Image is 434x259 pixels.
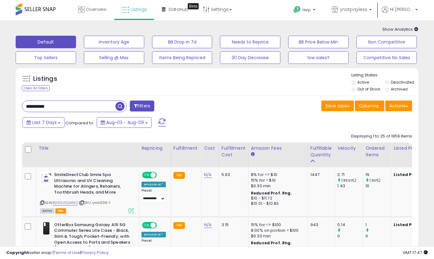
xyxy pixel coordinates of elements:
[204,172,212,178] a: N/A
[288,51,349,64] button: low sales?
[86,6,106,13] span: Overview
[365,183,391,189] div: 10
[106,119,144,126] span: Aug-03 - Aug-09
[365,233,391,239] div: 0
[33,75,57,83] h5: Listings
[251,201,303,206] div: $10.01 - $10.83
[141,182,166,187] div: Amazon AI *
[141,232,166,237] div: Amazon AI *
[79,200,110,205] span: | SKU: ymb506-1
[53,200,78,205] a: B085VG2MM2
[251,240,292,246] b: Reduced Prof. Rng.
[251,145,305,152] div: Amazon Fees
[188,3,199,9] div: Tooltip anchor
[310,222,330,228] div: 943
[251,246,303,251] div: $10 - $10.90
[337,233,363,239] div: 0
[97,117,152,128] button: Aug-03 - Aug-09
[54,250,80,256] a: Terms of Use
[169,6,188,13] span: DataHub
[40,208,54,214] span: All listings currently available for purchase on Amazon
[357,86,380,92] label: Out of Stock
[6,250,109,256] div: seller snap | |
[391,86,408,92] label: Archived
[152,51,212,64] button: Items Being Repriced
[365,222,391,228] div: 1
[141,239,166,253] div: Preset:
[356,36,417,48] button: Non Competitive
[355,101,384,111] button: Columns
[340,6,367,13] span: ynotpayless
[222,172,243,178] div: 5.63
[288,36,349,48] button: BB Price Below Min
[293,6,301,13] i: Get Help
[222,145,246,158] div: Fulfillment Cost
[54,222,130,253] b: OtterBox Samsung Galaxy A15 5G Commuter Series Lite Case - Black, Slim & Tough, Pocket-Friendly, ...
[337,183,363,189] div: 1.43
[394,172,422,178] b: Listed Price:
[337,145,360,152] div: Velocity
[351,133,412,139] div: Displaying 1 to 25 of 1959 items
[141,189,166,203] div: Preset:
[141,145,168,152] div: Repricing
[310,172,330,178] div: 1447
[222,222,243,228] div: 3.15
[251,152,255,157] small: Amazon Fees.
[337,222,363,228] div: 0.14
[370,178,380,183] small: (90%)
[403,250,428,256] span: 2025-08-17 17:47 GMT
[23,117,64,128] button: Last 7 Days
[390,6,413,13] span: Hi [PERSON_NAME]
[251,183,303,189] div: $0.30 min
[81,250,109,256] a: Privacy Policy
[365,172,391,178] div: 19
[337,172,363,178] div: 2.71
[365,145,388,158] div: Ordered Items
[251,228,303,233] div: 8.00% on portion > $100
[6,250,29,256] strong: Copyright
[84,36,144,48] button: Inventory Age
[131,6,147,13] span: Listings
[152,36,212,48] button: BB Drop in 7d
[143,173,151,178] span: ON
[220,51,280,64] button: 30 Day Decrease
[173,145,199,152] div: Fulfillment
[303,7,311,13] span: Help
[143,222,151,228] span: ON
[382,6,418,20] a: Hi [PERSON_NAME]
[251,222,303,228] div: 15% for <= $100
[356,51,417,64] button: Competitive No Sales
[385,101,412,111] button: Actions
[156,222,166,228] span: OFF
[156,173,166,178] span: OFF
[251,196,303,201] div: $10 - $11.72
[310,145,332,158] div: Fulfillable Quantity
[357,80,369,85] label: Active
[173,172,185,179] small: FBA
[54,172,130,197] b: SmileDirectClub Smile Spa Ultrasonic and UV Cleaning Machine for Alingers, Retainers, Toothbrush ...
[16,51,76,64] button: Top Sellers
[22,85,50,91] div: Clear All Filters
[220,36,280,48] button: Needs to Reprice
[251,190,292,196] b: Reduced Prof. Rng.
[394,222,422,228] b: Listed Price:
[38,145,136,152] div: Title
[251,172,303,178] div: 8% for <= $10
[351,72,418,78] p: Listing States:
[65,120,94,126] span: Compared to:
[288,1,322,20] a: Help
[251,178,303,183] div: 15% for > $10
[130,101,154,111] button: Filters
[321,101,354,111] button: Save View
[341,178,356,183] small: (89.51%)
[40,172,53,184] img: 41cq67pic1L._SL40_.jpg
[204,145,216,152] div: Cost
[40,172,134,213] div: ASIN:
[359,103,379,109] span: Columns
[391,80,414,85] label: Deactivated
[32,119,57,126] span: Last 7 Days
[382,26,418,32] span: Show Analytics
[55,208,66,214] span: FBA
[84,51,144,64] button: Selling @ Max
[173,222,185,229] small: FBA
